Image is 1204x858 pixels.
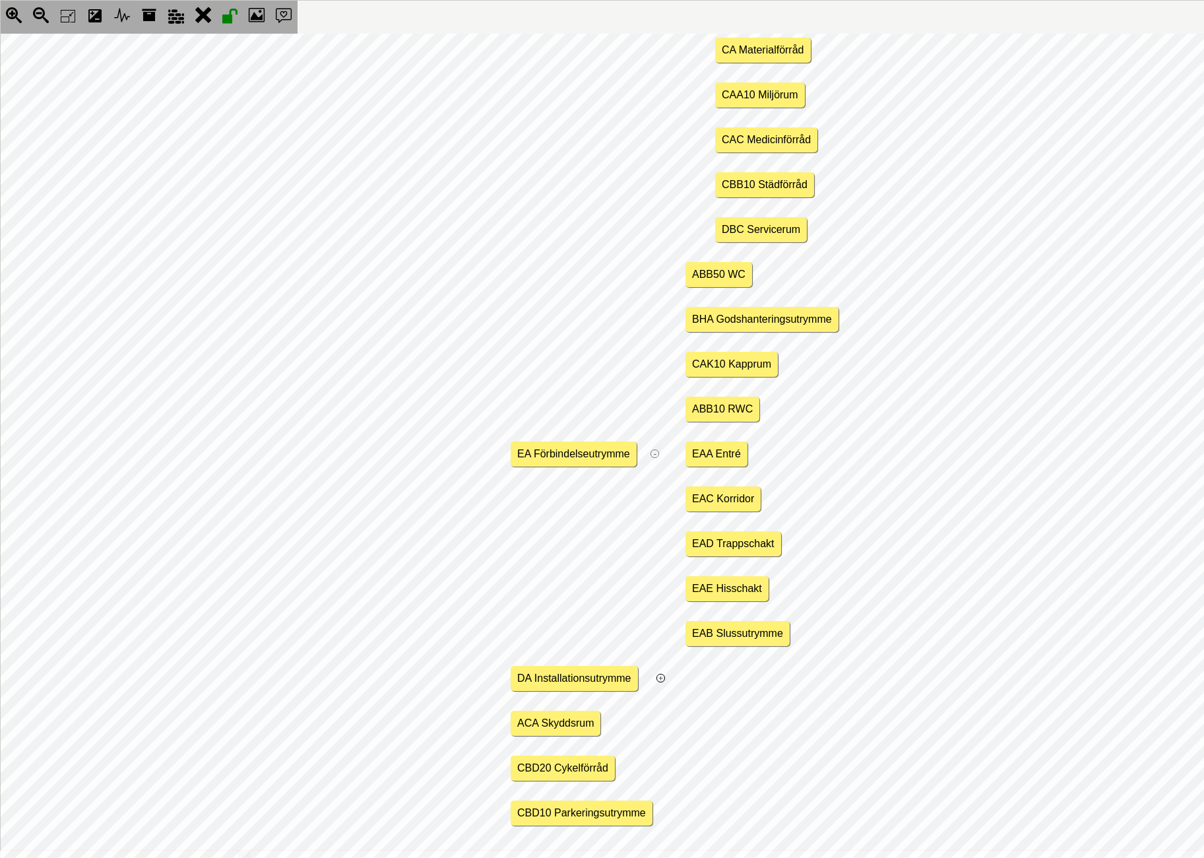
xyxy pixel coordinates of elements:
[162,1,189,32] i: Material
[55,1,82,32] i: Avsluta helskärmsläge
[270,1,298,32] i: Feedback
[28,1,55,32] i: Zooma ut
[685,442,747,467] jmnode: EAA Entré
[511,756,615,781] jmnode: CBD20 Cykelförråd
[511,711,600,736] jmnode: ACA Skyddsrum
[685,621,790,646] jmnode: EAB Slussutrymme
[135,1,162,32] i: Visa egenskaper
[685,307,839,332] jmnode: BHA Godshanteringsutrymme
[511,666,638,691] jmnode: DA Installationsutrymme
[715,127,817,152] jmnode: CAC Medicinförråd
[1,1,28,32] i: Zooma in
[715,38,811,63] jmnode: CA Materialförråd
[715,217,807,242] jmnode: DBC Servicerum
[82,1,109,32] i: Expandera alla / Kollapsa alla
[685,531,781,556] jmnode: EAD Trappschakt
[189,1,216,32] i: Radera
[650,449,659,458] jmexpander: -
[715,82,805,108] jmnode: CAA10 Miljörum
[656,674,665,682] jmexpander: +
[511,801,652,826] jmnode: CBD10 Parkeringsutrymme
[216,1,243,32] i: Låsredigering (endast visningsläge)
[685,486,761,511] jmnode: EAC Korridor
[685,262,752,287] jmnode: ABB50 WC
[109,1,136,32] i: Visa aktiviteter
[685,352,778,377] jmnode: CAK10 Kapprum
[511,442,637,467] jmnode: EA Förbindelseutrymme
[685,576,769,601] jmnode: EAE Hisschakt
[715,172,814,197] jmnode: CBB10 Städförråd
[685,397,759,422] jmnode: ABB10 RWC
[243,1,270,32] i: Skriva ut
